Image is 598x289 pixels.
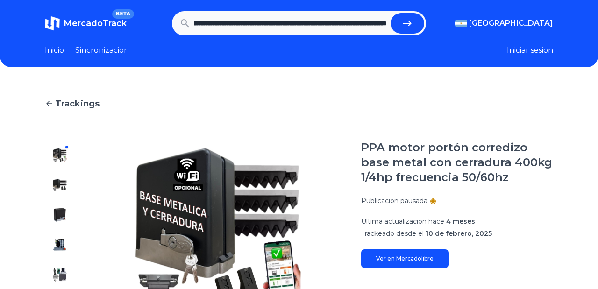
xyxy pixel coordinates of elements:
span: 4 meses [446,217,475,226]
img: PPA motor portón corredizo base metal con cerradura 400kg 1/4hp frecuencia 50/60hz [52,177,67,192]
img: PPA motor portón corredizo base metal con cerradura 400kg 1/4hp frecuencia 50/60hz [52,148,67,162]
img: MercadoTrack [45,16,60,31]
span: MercadoTrack [64,18,127,28]
a: Sincronizacion [75,45,129,56]
a: MercadoTrackBETA [45,16,127,31]
img: PPA motor portón corredizo base metal con cerradura 400kg 1/4hp frecuencia 50/60hz [52,267,67,282]
img: Argentina [455,20,467,27]
a: Ver en Mercadolibre [361,249,448,268]
a: Trackings [45,97,553,110]
button: Iniciar sesion [507,45,553,56]
img: PPA motor portón corredizo base metal con cerradura 400kg 1/4hp frecuencia 50/60hz [52,207,67,222]
span: 10 de febrero, 2025 [426,229,492,238]
a: Inicio [45,45,64,56]
span: Trackings [55,97,100,110]
span: BETA [112,9,134,19]
img: PPA motor portón corredizo base metal con cerradura 400kg 1/4hp frecuencia 50/60hz [52,237,67,252]
button: [GEOGRAPHIC_DATA] [455,18,553,29]
span: Trackeado desde el [361,229,424,238]
h1: PPA motor portón corredizo base metal con cerradura 400kg 1/4hp frecuencia 50/60hz [361,140,553,185]
span: Ultima actualizacion hace [361,217,444,226]
p: Publicacion pausada [361,196,427,205]
span: [GEOGRAPHIC_DATA] [469,18,553,29]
